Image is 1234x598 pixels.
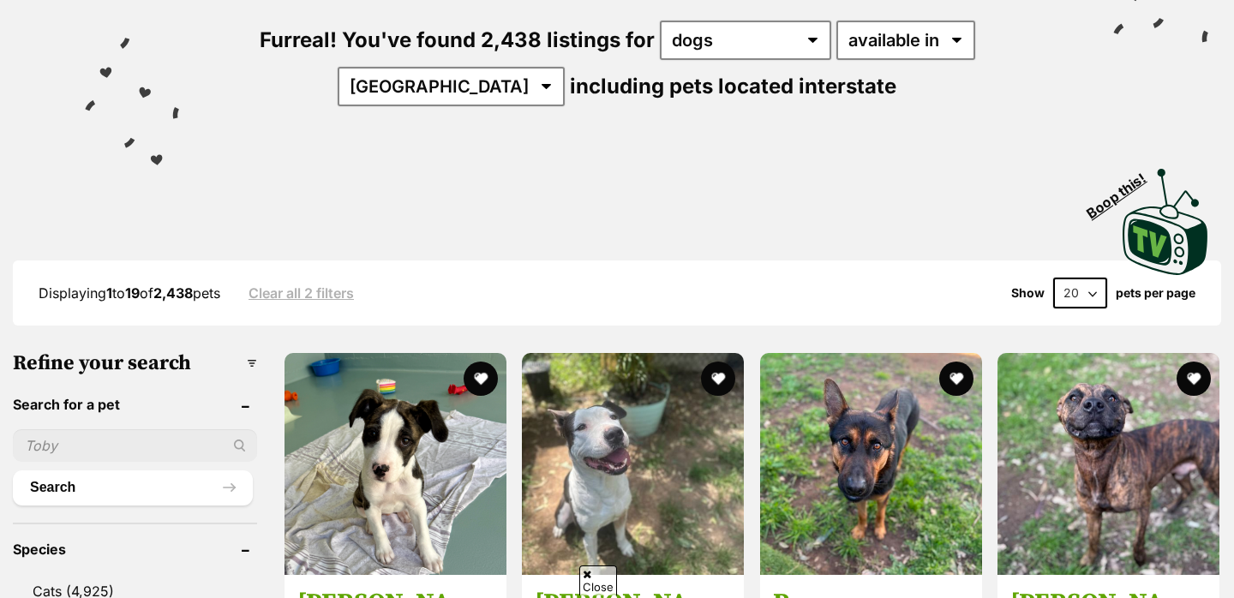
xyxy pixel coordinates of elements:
span: Show [1011,286,1045,300]
header: Search for a pet [13,397,257,412]
span: Boop this! [1084,159,1163,221]
img: PetRescue TV logo [1123,169,1208,275]
h3: Refine your search [13,351,257,375]
span: including pets located interstate [570,74,896,99]
button: favourite [463,362,497,396]
span: Close [579,565,617,595]
span: Furreal! You've found 2,438 listings for [260,27,655,52]
button: favourite [938,362,973,396]
strong: 1 [106,284,112,302]
a: Clear all 2 filters [249,285,354,301]
header: Species [13,541,257,557]
button: favourite [701,362,735,396]
img: Ken - American Staffordshire Terrier Dog [522,353,744,575]
strong: 2,438 [153,284,193,302]
img: Tucker - Staffordshire Bull Terrier Dog [997,353,1219,575]
strong: 19 [125,284,140,302]
img: Ethel - Mastiff Dog [285,353,506,575]
button: favourite [1177,362,1211,396]
label: pets per page [1116,286,1195,300]
a: Boop this! [1123,153,1208,278]
input: Toby [13,429,257,462]
span: Displaying to of pets [39,284,220,302]
img: Ranger - German Shepherd Dog x Australian Kelpie Dog [760,353,982,575]
button: Search [13,470,253,505]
